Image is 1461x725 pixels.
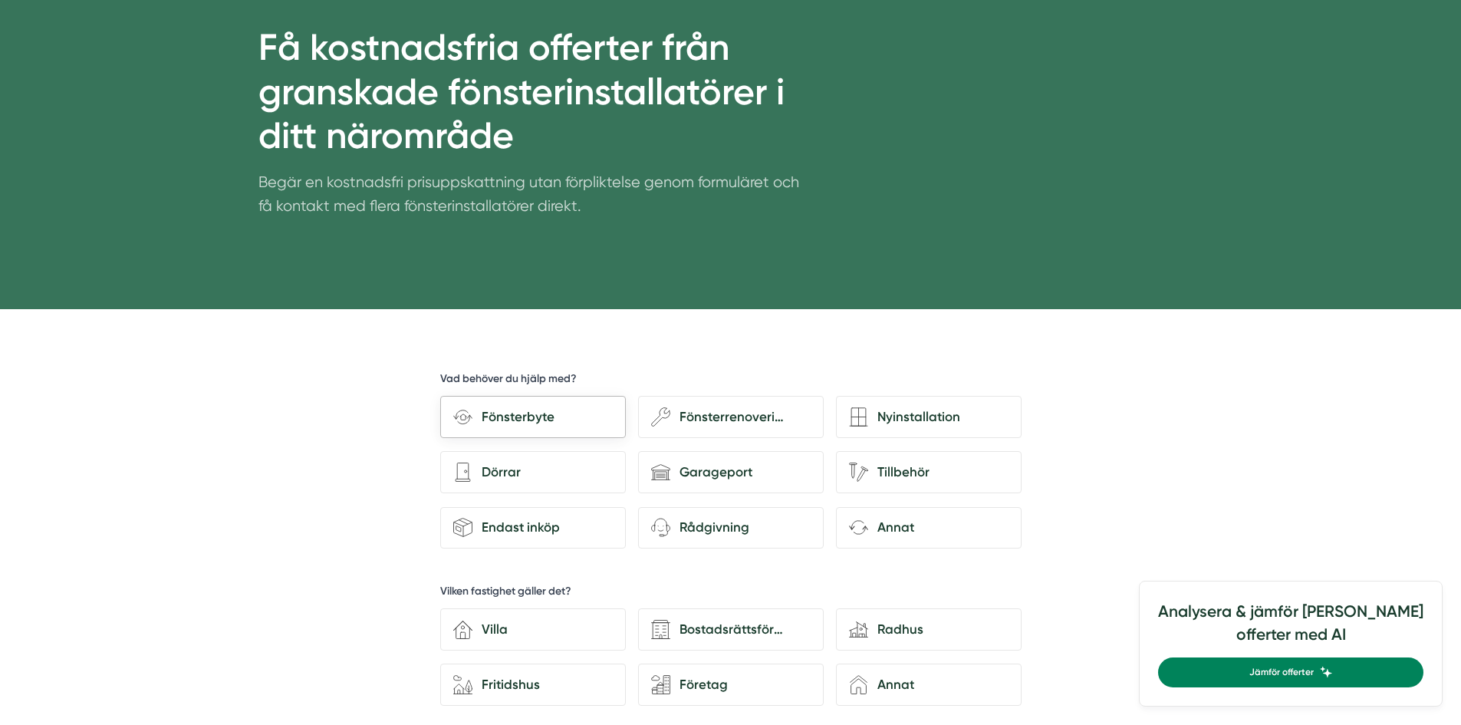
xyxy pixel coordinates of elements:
[258,25,800,170] h1: Få kostnadsfria offerter från granskade fönsterinstallatörer i ditt närområde
[1249,665,1314,680] span: Jämför offerter
[440,584,571,603] h5: Vilken fastighet gäller det?
[1158,600,1423,657] h4: Analysera & jämför [PERSON_NAME] offerter med AI
[258,170,800,226] p: Begär en kostnadsfri prisuppskattning utan förpliktelse genom formuläret och få kontakt med flera...
[440,371,577,391] h5: Vad behöver du hjälp med?
[1158,657,1423,687] a: Jämför offerter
